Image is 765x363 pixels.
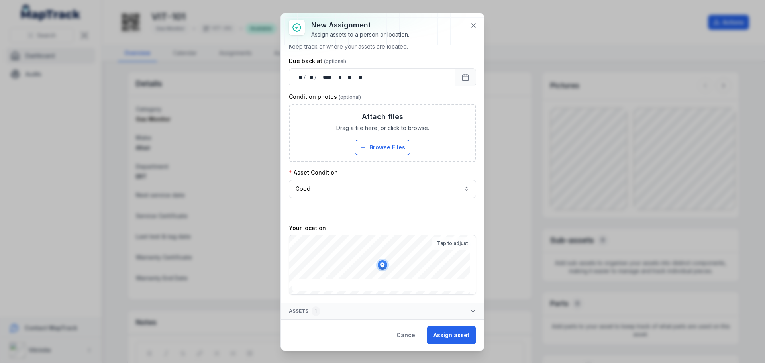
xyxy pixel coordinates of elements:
[336,124,429,132] span: Drag a file here, or click to browse.
[355,140,410,155] button: Browse Files
[296,73,304,81] div: day,
[306,73,314,81] div: month,
[304,73,306,81] div: /
[289,224,326,232] label: Your location
[354,73,363,81] div: am/pm,
[311,20,409,31] h3: New assignment
[317,73,332,81] div: year,
[281,303,484,319] button: Assets1
[289,180,476,198] button: Good
[455,68,476,86] button: Calendar
[296,283,298,288] span: -
[289,169,338,177] label: Asset Condition
[390,326,424,344] button: Cancel
[345,73,353,81] div: minute,
[332,73,335,81] div: ,
[427,326,476,344] button: Assign asset
[335,73,343,81] div: hour,
[314,73,317,81] div: /
[289,43,476,51] p: Keep track of where your assets are located.
[437,240,468,247] strong: Tap to adjust
[289,235,470,294] canvas: Map
[312,306,320,316] div: 1
[289,57,346,65] label: Due back at
[289,306,320,316] span: Assets
[343,73,345,81] div: :
[289,93,361,101] label: Condition photos
[311,31,409,39] div: Assign assets to a person or location.
[362,111,403,122] h3: Attach files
